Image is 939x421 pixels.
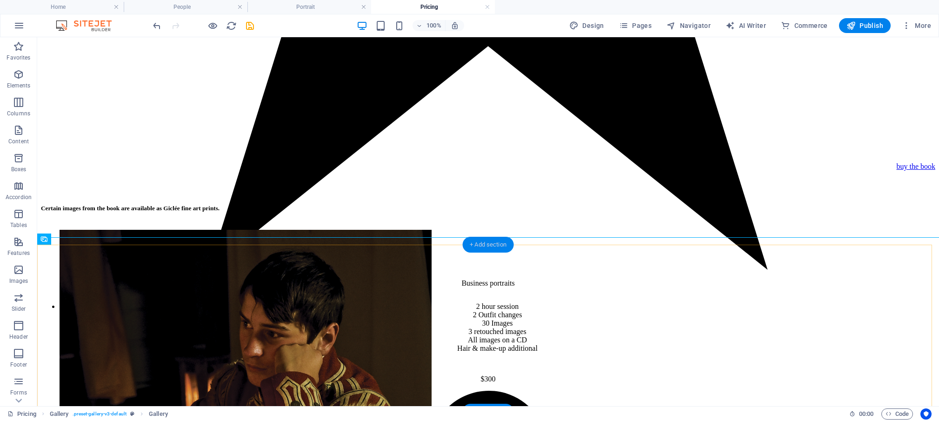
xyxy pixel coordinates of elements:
p: Boxes [11,166,27,173]
p: Footer [10,361,27,368]
i: This element is a customizable preset [130,411,134,416]
p: Features [7,249,30,257]
span: AI Writer [726,21,766,30]
span: Navigator [666,21,711,30]
a: Click to cancel selection. Double-click to open Pages [7,408,36,420]
span: Pages [619,21,652,30]
h4: People [124,2,247,12]
span: Code [886,408,909,420]
span: More [902,21,931,30]
p: Tables [10,221,27,229]
p: Forms [10,389,27,396]
img: Editor Logo [53,20,123,31]
i: Reload page [226,20,237,31]
button: 100% [413,20,446,31]
button: Design [566,18,608,33]
span: Click to select. Double-click to edit [149,408,168,420]
h4: Pricing [371,2,495,12]
button: Pages [615,18,655,33]
div: + Add section [462,237,514,253]
span: Design [569,21,604,30]
p: Content [8,138,29,145]
i: On resize automatically adjust zoom level to fit chosen device. [451,21,459,30]
span: Commerce [781,21,828,30]
button: More [898,18,935,33]
span: Click to select. Double-click to edit [50,408,69,420]
button: reload [226,20,237,31]
button: Publish [839,18,891,33]
span: Publish [846,21,883,30]
p: Columns [7,110,30,117]
i: Undo: Change height (Ctrl+Z) [152,20,162,31]
span: . preset-gallery-v3-default [73,408,127,420]
button: Navigator [663,18,714,33]
button: Usercentrics [920,408,932,420]
button: save [244,20,255,31]
span: : [866,410,867,417]
button: AI Writer [722,18,770,33]
span: 00 00 [859,408,873,420]
p: Favorites [7,54,30,61]
div: + Add section [462,404,514,420]
button: Commerce [777,18,832,33]
button: undo [151,20,162,31]
button: Code [881,408,913,420]
p: Elements [7,82,31,89]
h6: 100% [426,20,441,31]
p: Slider [12,305,26,313]
p: Accordion [6,194,32,201]
p: Images [9,277,28,285]
h6: Session time [849,408,874,420]
nav: breadcrumb [50,408,168,420]
div: Design (Ctrl+Alt+Y) [566,18,608,33]
h4: Portrait [247,2,371,12]
p: Header [9,333,28,341]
